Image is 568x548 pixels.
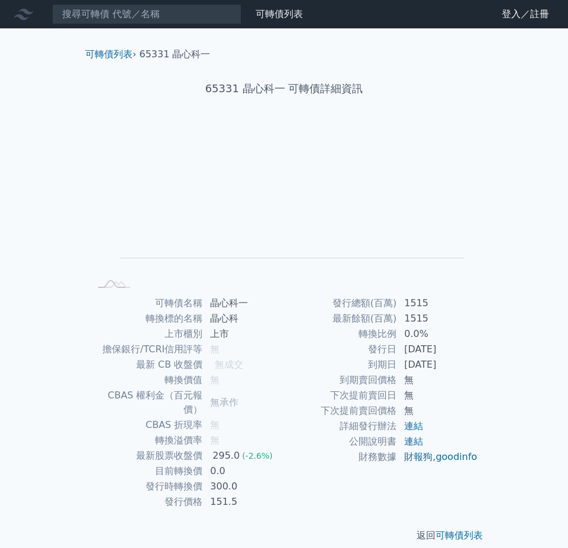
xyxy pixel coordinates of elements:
[210,343,220,355] span: 無
[284,342,397,357] td: 發行日
[203,326,284,342] td: 上市
[210,374,220,385] span: 無
[203,479,284,494] td: 300.0
[397,372,478,388] td: 無
[215,359,243,370] span: 無成交
[397,342,478,357] td: [DATE]
[109,134,464,275] g: Chart
[210,419,220,430] span: 無
[284,403,397,419] td: 下次提前賣回價格
[284,296,397,311] td: 發行總額(百萬)
[85,48,133,60] a: 可轉債列表
[397,296,478,311] td: 1515
[90,463,203,479] td: 目前轉換價
[284,419,397,434] td: 詳細發行辦法
[210,434,220,446] span: 無
[85,47,136,61] li: ›
[256,8,303,20] a: 可轉債列表
[404,436,423,447] a: 連結
[404,420,423,432] a: 連結
[284,357,397,372] td: 到期日
[242,451,273,461] span: (-2.6%)
[203,296,284,311] td: 晶心科一
[397,326,478,342] td: 0.0%
[203,311,284,326] td: 晶心科
[284,372,397,388] td: 到期賣回價格
[284,434,397,449] td: 公開說明書
[210,397,238,408] span: 無承作
[397,311,478,326] td: 1515
[90,372,203,388] td: 轉換價值
[90,388,203,417] td: CBAS 權利金（百元報價）
[210,449,242,463] div: 295.0
[90,311,203,326] td: 轉換標的名稱
[397,449,478,465] td: ,
[397,388,478,403] td: 無
[76,80,492,97] h1: 65331 晶心科一 可轉債詳細資訊
[284,388,397,403] td: 下次提前賣回日
[90,417,203,433] td: CBAS 折現率
[284,449,397,465] td: 財務數據
[435,530,483,541] a: 可轉債列表
[52,4,241,24] input: 搜尋可轉債 代號／名稱
[90,326,203,342] td: 上市櫃別
[90,296,203,311] td: 可轉債名稱
[140,47,211,61] li: 65331 晶心科一
[397,403,478,419] td: 無
[90,433,203,448] td: 轉換溢價率
[397,357,478,372] td: [DATE]
[90,479,203,494] td: 發行時轉換價
[90,342,203,357] td: 擔保銀行/TCRI信用評等
[404,451,433,462] a: 財報狗
[90,494,203,510] td: 發行價格
[90,357,203,372] td: 最新 CB 收盤價
[284,311,397,326] td: 最新餘額(百萬)
[203,494,284,510] td: 151.5
[435,451,477,462] a: goodinfo
[90,448,203,463] td: 最新股票收盤價
[76,528,492,543] p: 返回
[284,326,397,342] td: 轉換比例
[492,5,559,24] a: 登入／註冊
[203,463,284,479] td: 0.0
